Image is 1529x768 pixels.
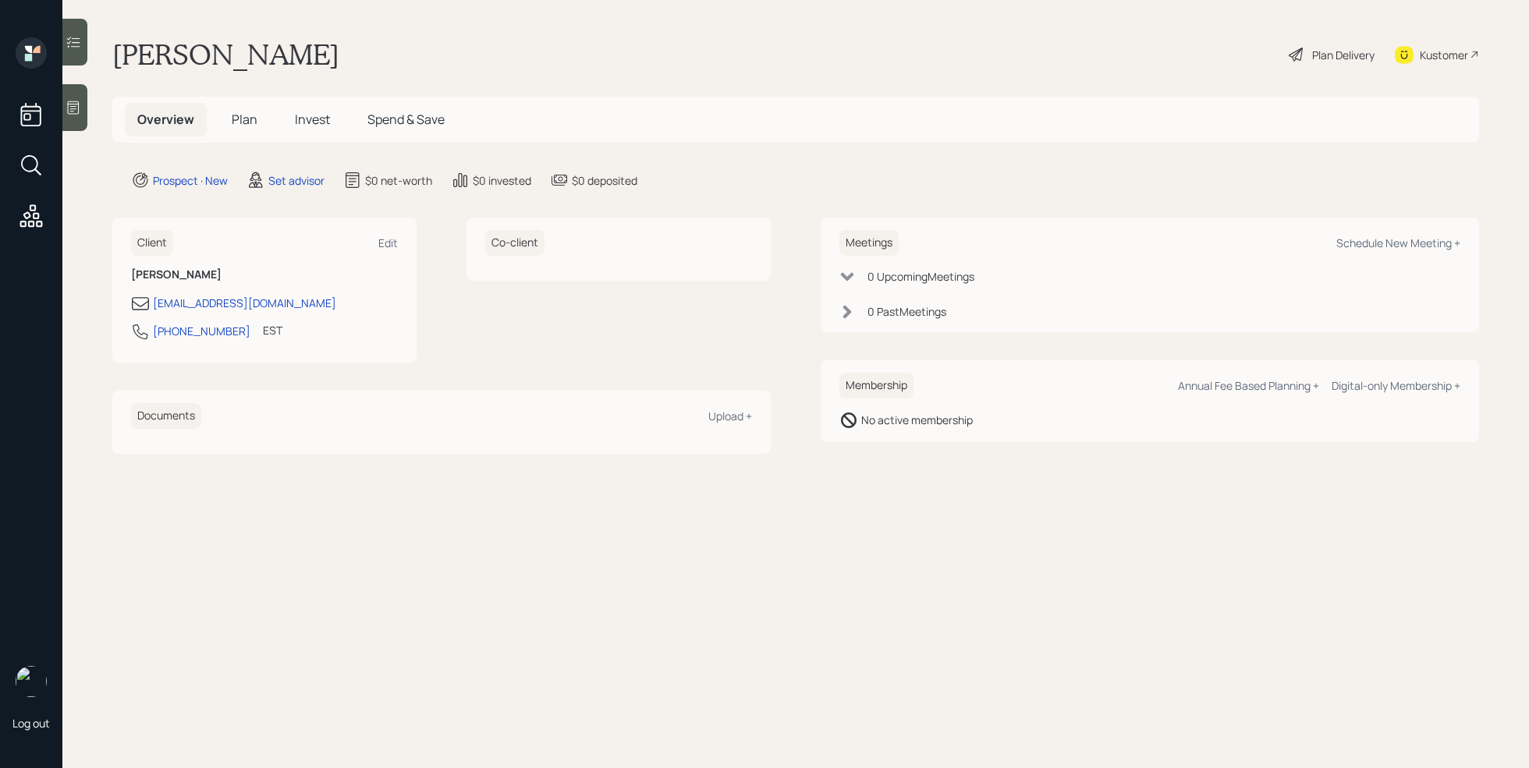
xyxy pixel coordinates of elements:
div: [EMAIL_ADDRESS][DOMAIN_NAME] [153,295,336,311]
div: [PHONE_NUMBER] [153,323,250,339]
div: EST [263,322,282,338]
img: retirable_logo.png [16,666,47,697]
h1: [PERSON_NAME] [112,37,339,72]
span: Spend & Save [367,111,445,128]
span: Overview [137,111,194,128]
div: Prospect · New [153,172,228,189]
div: Kustomer [1420,47,1468,63]
h6: Client [131,230,173,256]
div: Upload + [708,409,752,423]
h6: [PERSON_NAME] [131,268,398,281]
span: Invest [295,111,330,128]
div: Log out [12,716,50,731]
h6: Documents [131,403,201,429]
span: Plan [232,111,257,128]
div: Set advisor [268,172,325,189]
div: $0 invested [473,172,531,189]
div: 0 Upcoming Meeting s [867,268,974,285]
div: Digital-only Membership + [1332,378,1460,393]
div: Schedule New Meeting + [1336,235,1460,250]
div: $0 deposited [572,172,637,189]
div: 0 Past Meeting s [867,303,946,320]
div: No active membership [861,412,973,428]
div: Plan Delivery [1312,47,1375,63]
h6: Meetings [839,230,899,256]
div: $0 net-worth [365,172,432,189]
h6: Co-client [485,230,545,256]
div: Edit [378,235,398,250]
h6: Membership [839,373,913,398]
div: Annual Fee Based Planning + [1178,378,1319,393]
